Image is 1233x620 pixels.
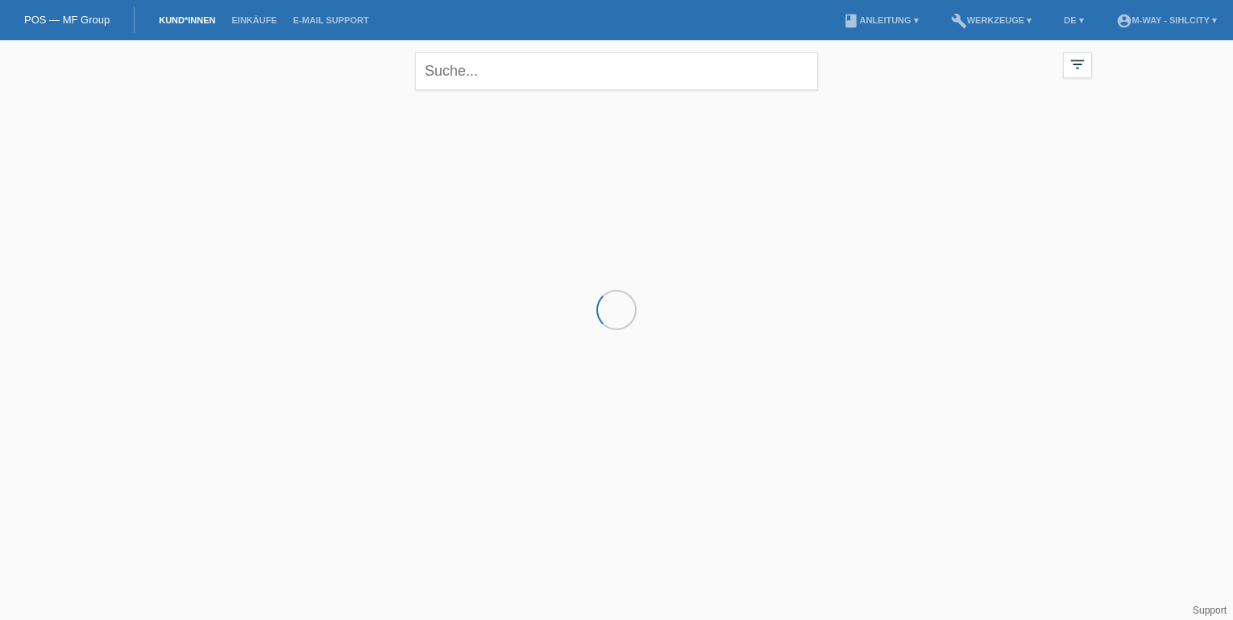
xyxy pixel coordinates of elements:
a: POS — MF Group [24,14,110,26]
a: DE ▾ [1056,15,1091,25]
i: account_circle [1116,13,1132,29]
i: build [951,13,967,29]
a: Support [1193,605,1227,616]
a: Einkäufe [223,15,284,25]
a: E-Mail Support [285,15,377,25]
a: buildWerkzeuge ▾ [943,15,1040,25]
a: Kund*innen [151,15,223,25]
a: bookAnleitung ▾ [835,15,926,25]
input: Suche... [415,52,818,90]
i: book [843,13,859,29]
a: account_circlem-way - Sihlcity ▾ [1108,15,1225,25]
i: filter_list [1069,56,1086,73]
